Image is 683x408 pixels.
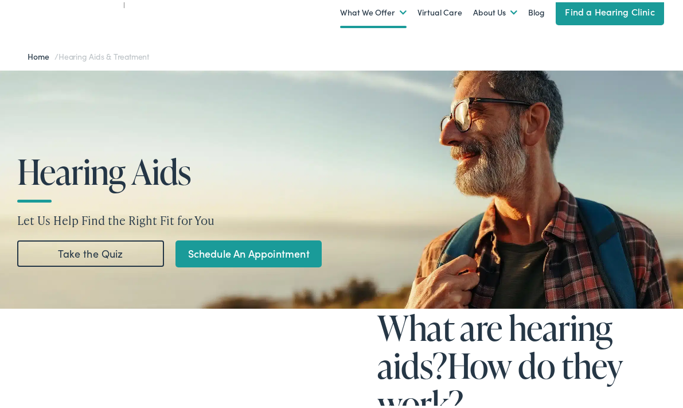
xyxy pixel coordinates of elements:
a: Schedule An Appointment [175,238,322,265]
span: Hearing Aids & Treatment [58,48,149,60]
a: Home [28,48,54,60]
h1: Hearing Aids [17,150,366,188]
p: Let Us Help Find the Right Fit for You [17,209,674,227]
span: / [28,48,149,60]
a: Take the Quiz [17,238,164,265]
